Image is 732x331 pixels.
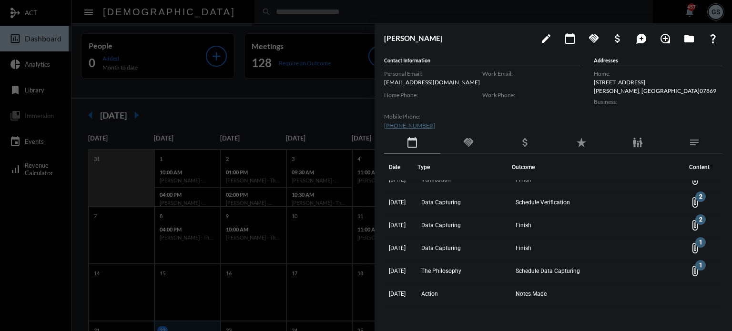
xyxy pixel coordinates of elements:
[684,154,722,181] th: Content
[689,265,701,277] mat-icon: Open Content List
[384,34,532,42] h3: [PERSON_NAME]
[537,29,556,48] button: edit person
[689,197,701,208] mat-icon: Open Content List
[384,113,482,120] label: Mobile Phone:
[689,220,701,231] mat-icon: Open Content List
[516,222,531,229] span: Finish
[540,33,552,44] mat-icon: edit
[417,154,512,181] th: Type
[516,245,531,251] span: Finish
[703,29,722,48] button: What If?
[594,79,722,86] p: [STREET_ADDRESS]
[594,57,722,65] h5: Addresses
[482,91,580,99] label: Work Phone:
[463,137,474,148] mat-icon: handshake
[519,137,531,148] mat-icon: attach_money
[384,70,482,77] label: Personal Email:
[516,268,580,274] span: Schedule Data Capturing
[576,137,587,148] mat-icon: star_rate
[389,245,406,251] span: [DATE]
[389,291,406,297] span: [DATE]
[689,242,701,254] mat-icon: Open Content List
[384,122,435,129] a: [PHONE_NUMBER]
[594,98,722,105] label: Business:
[421,291,438,297] span: Action
[560,29,579,48] button: Add meeting
[660,33,671,44] mat-icon: loupe
[680,29,699,48] button: Archives
[389,268,406,274] span: [DATE]
[608,29,627,48] button: Add Business
[407,137,418,148] mat-icon: calendar_today
[707,33,719,44] mat-icon: question_mark
[421,245,461,251] span: Data Capturing
[384,91,482,99] label: Home Phone:
[656,29,675,48] button: Add Introduction
[689,137,700,148] mat-icon: notes
[384,79,482,86] p: [EMAIL_ADDRESS][DOMAIN_NAME]
[594,87,722,94] p: [PERSON_NAME] , [GEOGRAPHIC_DATA] 07869
[389,222,406,229] span: [DATE]
[516,199,570,206] span: Schedule Verification
[421,222,461,229] span: Data Capturing
[612,33,623,44] mat-icon: attach_money
[389,199,406,206] span: [DATE]
[516,291,547,297] span: Notes Made
[564,33,576,44] mat-icon: calendar_today
[482,70,580,77] label: Work Email:
[584,29,603,48] button: Add Commitment
[632,29,651,48] button: Add Mention
[588,33,600,44] mat-icon: handshake
[683,33,695,44] mat-icon: folder
[512,154,684,181] th: Outcome
[421,199,461,206] span: Data Capturing
[421,268,461,274] span: The Philosophy
[594,70,722,77] label: Home:
[636,33,647,44] mat-icon: maps_ugc
[632,137,643,148] mat-icon: family_restroom
[384,154,417,181] th: Date
[384,57,580,65] h5: Contact Information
